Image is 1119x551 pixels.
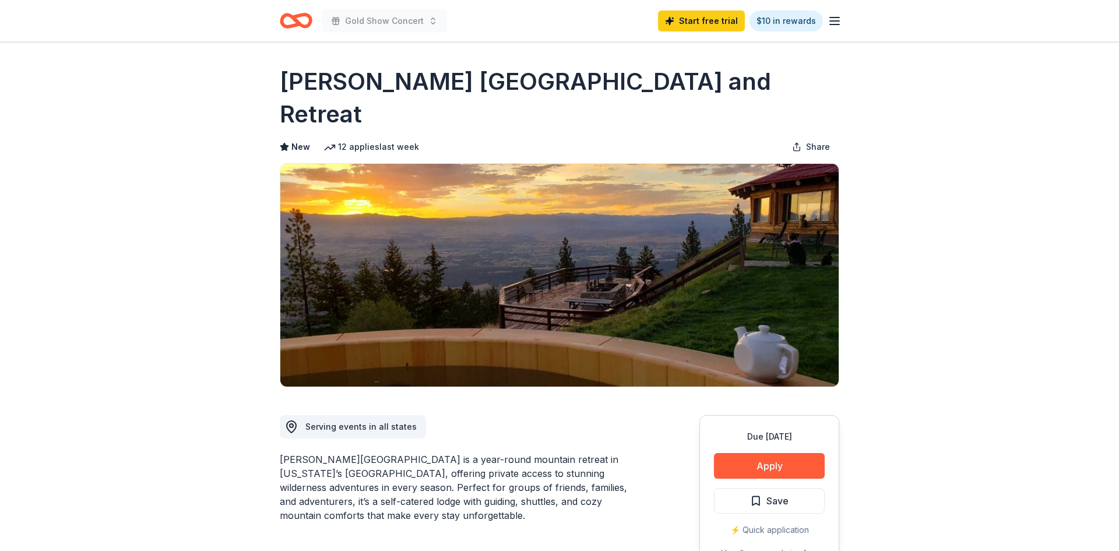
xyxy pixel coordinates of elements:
[658,10,745,31] a: Start free trial
[783,135,839,159] button: Share
[766,493,789,508] span: Save
[305,422,417,431] span: Serving events in all states
[345,14,424,28] span: Gold Show Concert
[714,453,825,479] button: Apply
[322,9,447,33] button: Gold Show Concert
[806,140,830,154] span: Share
[714,430,825,444] div: Due [DATE]
[714,488,825,514] button: Save
[324,140,419,154] div: 12 applies last week
[714,523,825,537] div: ⚡️ Quick application
[280,452,643,522] div: [PERSON_NAME][GEOGRAPHIC_DATA] is a year-round mountain retreat in [US_STATE]’s [GEOGRAPHIC_DATA]...
[280,65,839,131] h1: [PERSON_NAME] [GEOGRAPHIC_DATA] and Retreat
[291,140,310,154] span: New
[280,164,839,387] img: Image for Downing Mountain Lodge and Retreat
[280,7,312,34] a: Home
[749,10,823,31] a: $10 in rewards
